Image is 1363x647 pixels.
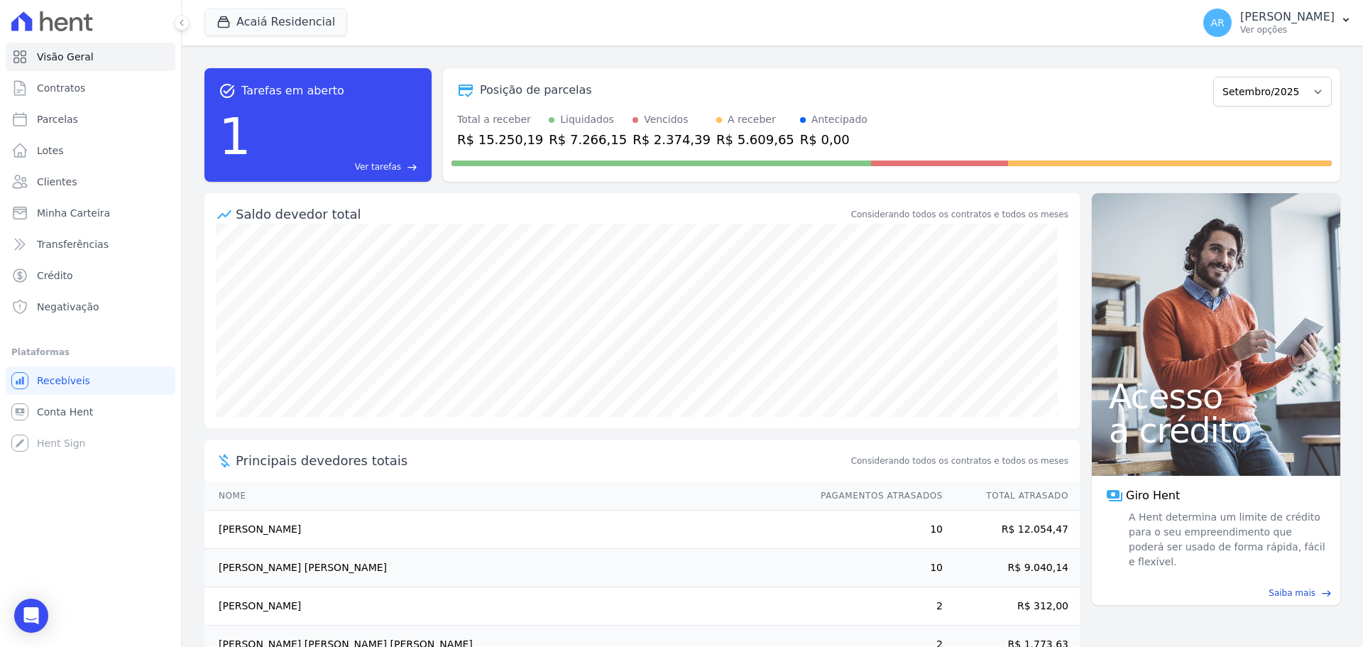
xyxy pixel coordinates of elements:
span: Parcelas [37,112,78,126]
td: R$ 312,00 [943,587,1080,626]
span: Transferências [37,237,109,251]
div: Considerando todos os contratos e todos os meses [851,208,1068,221]
button: Acaiá Residencial [204,9,347,36]
span: Negativação [37,300,99,314]
div: Liquidados [560,112,614,127]
td: 10 [807,549,943,587]
span: Ver tarefas [355,161,401,173]
a: Minha Carteira [6,199,175,227]
div: A receber [728,112,776,127]
th: Nome [204,482,807,511]
div: 1 [219,99,251,173]
span: task_alt [219,82,236,99]
p: Ver opções [1240,24,1335,36]
a: Contratos [6,74,175,102]
span: Lotes [37,143,64,158]
span: A Hent determina um limite de crédito para o seu empreendimento que poderá ser usado de forma ráp... [1126,510,1326,570]
div: Plataformas [11,344,170,361]
span: Principais devedores totais [236,451,848,470]
span: Contratos [37,81,85,95]
td: [PERSON_NAME] [PERSON_NAME] [204,549,807,587]
span: Conta Hent [37,405,93,419]
span: Tarefas em aberto [241,82,344,99]
div: R$ 2.374,39 [633,130,711,149]
span: a crédito [1109,413,1323,447]
span: Crédito [37,268,73,283]
span: east [407,162,417,173]
td: [PERSON_NAME] [204,511,807,549]
a: Recebíveis [6,366,175,395]
div: Antecipado [811,112,867,127]
div: R$ 0,00 [800,130,867,149]
div: Saldo devedor total [236,205,848,224]
span: AR [1210,18,1224,28]
span: Saiba mais [1269,587,1315,599]
a: Lotes [6,136,175,165]
th: Pagamentos Atrasados [807,482,943,511]
div: Posição de parcelas [480,82,592,99]
a: Crédito [6,261,175,290]
span: Considerando todos os contratos e todos os meses [851,455,1068,467]
td: R$ 12.054,47 [943,511,1080,549]
th: Total Atrasado [943,482,1080,511]
span: Acesso [1109,379,1323,413]
td: [PERSON_NAME] [204,587,807,626]
td: R$ 9.040,14 [943,549,1080,587]
a: Visão Geral [6,43,175,71]
a: Parcelas [6,105,175,134]
span: Clientes [37,175,77,189]
div: R$ 5.609,65 [716,130,794,149]
a: Transferências [6,230,175,259]
a: Clientes [6,168,175,196]
button: AR [PERSON_NAME] Ver opções [1192,3,1363,43]
div: R$ 7.266,15 [549,130,627,149]
span: Visão Geral [37,50,94,64]
a: Saiba mais east [1100,587,1332,599]
div: R$ 15.250,19 [457,130,543,149]
span: Minha Carteira [37,206,110,220]
div: Total a receber [457,112,543,127]
div: Vencidos [644,112,688,127]
p: [PERSON_NAME] [1240,10,1335,24]
span: Giro Hent [1126,487,1180,504]
div: Open Intercom Messenger [14,599,48,633]
span: east [1321,588,1332,599]
a: Negativação [6,293,175,321]
td: 2 [807,587,943,626]
td: 10 [807,511,943,549]
a: Conta Hent [6,398,175,426]
a: Ver tarefas east [257,161,417,173]
span: Recebíveis [37,374,90,388]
